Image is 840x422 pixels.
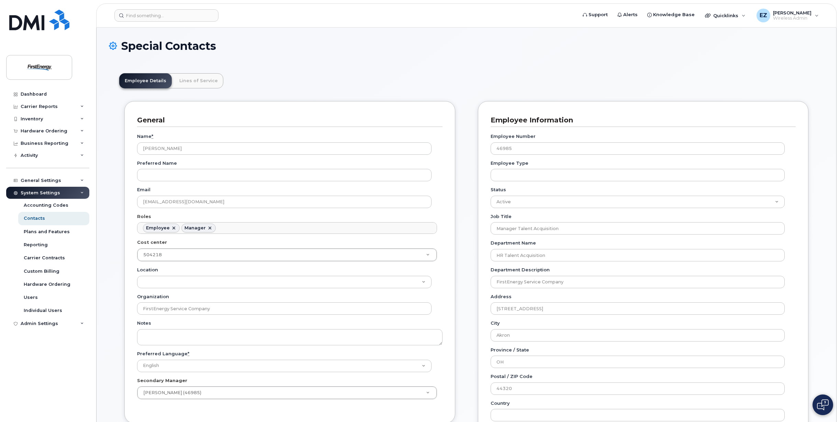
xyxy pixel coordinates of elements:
h1: Special Contacts [109,40,824,52]
label: Cost center [137,239,167,246]
a: Lines of Service [174,73,223,88]
h3: Employee Information [491,116,791,125]
label: Preferred Language [137,350,189,357]
label: Name [137,133,153,140]
label: Roles [137,213,151,220]
label: Address [491,293,512,300]
label: Country [491,400,510,407]
abbr: required [152,133,153,139]
label: Notes [137,320,151,326]
label: City [491,320,500,326]
a: [PERSON_NAME] (46985) [137,387,437,399]
label: Department Description [491,267,550,273]
span: [PERSON_NAME] (46985) [139,390,201,396]
a: 504218 [137,249,437,261]
abbr: required [188,351,189,356]
a: Employee Details [119,73,172,88]
label: Department Name [491,240,536,246]
label: Location [137,267,158,273]
label: Preferred Name [137,160,177,166]
label: Organization [137,293,169,300]
label: Province / State [491,347,529,353]
label: Postal / ZIP Code [491,373,533,380]
span: 504218 [143,252,162,257]
label: Employee Number [491,133,536,140]
h3: General [137,116,437,125]
div: Employee [146,225,170,231]
img: Open chat [817,399,829,410]
label: Employee Type [491,160,528,166]
label: Secondary Manager [137,377,187,384]
label: Email [137,186,150,193]
label: Status [491,186,506,193]
div: Manager [184,225,206,231]
label: Job Title [491,213,512,220]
